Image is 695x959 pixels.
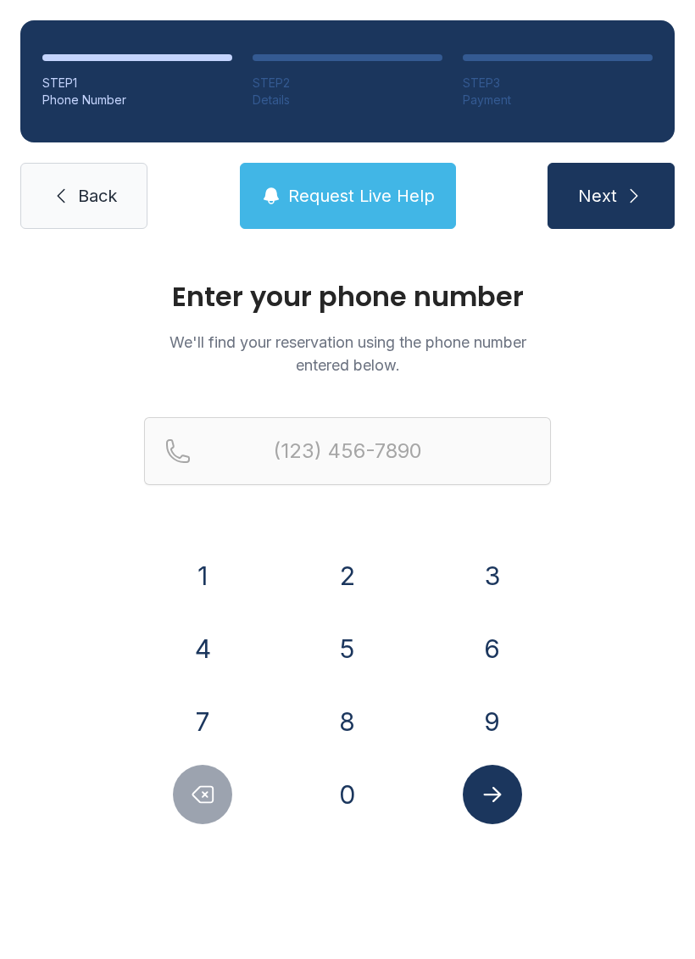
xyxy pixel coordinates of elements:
[144,331,551,376] p: We'll find your reservation using the phone number entered below.
[173,546,232,605] button: 1
[78,184,117,208] span: Back
[144,283,551,310] h1: Enter your phone number
[318,692,377,751] button: 8
[463,546,522,605] button: 3
[463,75,653,92] div: STEP 3
[318,765,377,824] button: 0
[144,417,551,485] input: Reservation phone number
[173,692,232,751] button: 7
[42,92,232,109] div: Phone Number
[463,692,522,751] button: 9
[173,619,232,678] button: 4
[253,75,442,92] div: STEP 2
[173,765,232,824] button: Delete number
[253,92,442,109] div: Details
[318,546,377,605] button: 2
[578,184,617,208] span: Next
[463,765,522,824] button: Submit lookup form
[288,184,435,208] span: Request Live Help
[463,92,653,109] div: Payment
[42,75,232,92] div: STEP 1
[463,619,522,678] button: 6
[318,619,377,678] button: 5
